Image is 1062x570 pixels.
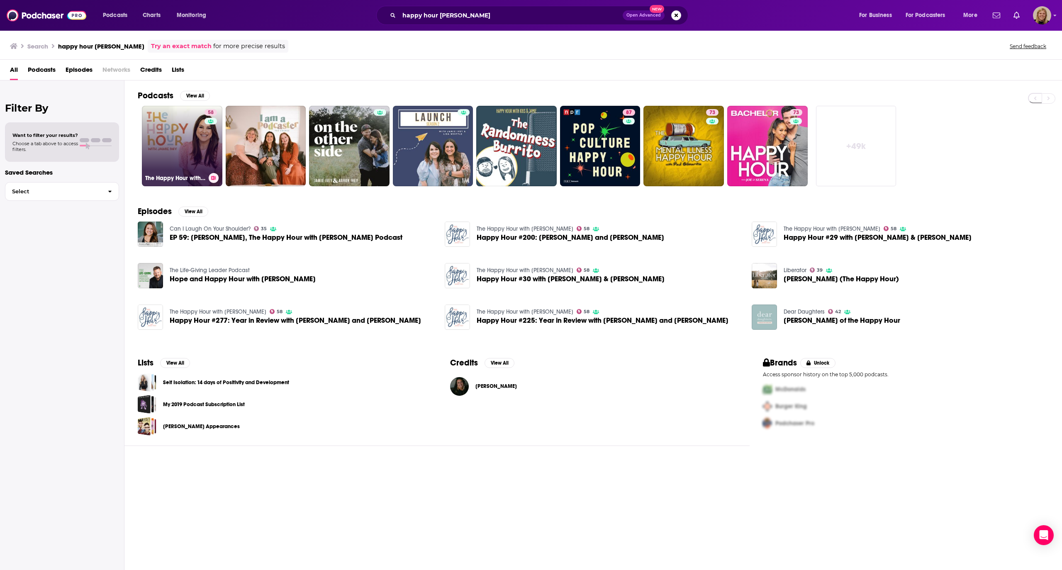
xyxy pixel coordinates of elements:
[170,267,250,274] a: The Life-Giving Leader Podcast
[28,63,56,80] span: Podcasts
[27,42,48,50] h3: Search
[577,226,590,231] a: 58
[450,377,469,396] img: Jamie Ivey
[650,5,665,13] span: New
[445,222,470,247] img: Happy Hour #200: Jamie and Aaron Ivey
[1010,8,1023,22] a: Show notifications dropdown
[816,106,896,186] a: +49k
[5,182,119,201] button: Select
[784,275,899,283] a: Jamie Ivey (The Happy Hour)
[957,9,988,22] button: open menu
[450,358,478,368] h2: Credits
[752,222,777,247] img: Happy Hour #29 with Sarah Martin & Jamie Ivey
[477,267,573,274] a: The Happy Hour with Jamie Ivey
[784,317,900,324] a: Jamie Ivey of the Happy Hour
[760,415,775,432] img: Third Pro Logo
[560,106,641,186] a: 87
[5,189,101,194] span: Select
[213,41,285,51] span: for more precise results
[706,109,719,116] a: 73
[103,10,127,21] span: Podcasts
[775,403,807,410] span: Burger King
[775,386,806,393] span: McDonalds
[138,90,210,101] a: PodcastsView All
[763,371,1049,378] p: Access sponsor history on the top 5,000 podcasts.
[709,109,715,117] span: 73
[270,309,283,314] a: 58
[138,358,153,368] h2: Lists
[752,263,777,288] img: Jamie Ivey (The Happy Hour)
[989,8,1004,22] a: Show notifications dropdown
[477,234,664,241] span: Happy Hour #200: [PERSON_NAME] and [PERSON_NAME]
[828,309,841,314] a: 42
[584,310,589,314] span: 58
[142,106,222,186] a: 58The Happy Hour with [PERSON_NAME]
[784,234,972,241] a: Happy Hour #29 with Sarah Martin & Jamie Ivey
[205,109,217,116] a: 58
[97,9,138,22] button: open menu
[170,317,421,324] span: Happy Hour #277: Year in Review with [PERSON_NAME] and [PERSON_NAME]
[963,10,977,21] span: More
[643,106,724,186] a: 73
[138,373,156,392] span: Self Isolation: 14 days of Positivity and Development
[784,308,825,315] a: Dear Daughters
[475,383,517,390] a: Jamie Ivey
[5,102,119,114] h2: Filter By
[170,275,316,283] a: Hope and Happy Hour with Jamie Ivey
[138,417,156,436] span: Hank Green Appearances
[399,9,623,22] input: Search podcasts, credits, & more...
[138,206,208,217] a: EpisodesView All
[477,317,728,324] a: Happy Hour #225: Year in Review with Jamie and Aaron Ivey
[775,420,814,427] span: Podchaser Pro
[475,383,517,390] span: [PERSON_NAME]
[384,6,696,25] div: Search podcasts, credits, & more...
[138,304,163,330] img: Happy Hour #277: Year in Review with Jamie and Aaron Ivey
[477,234,664,241] a: Happy Hour #200: Jamie and Aaron Ivey
[752,304,777,330] img: Jamie Ivey of the Happy Hour
[12,141,78,152] span: Choose a tab above to access filters.
[784,225,880,232] a: The Happy Hour with Jamie Ivey
[143,10,161,21] span: Charts
[477,308,573,315] a: The Happy Hour with Jamie Ivey
[138,263,163,288] img: Hope and Happy Hour with Jamie Ivey
[137,9,166,22] a: Charts
[180,91,210,101] button: View All
[7,7,86,23] img: Podchaser - Follow, Share and Rate Podcasts
[1007,43,1049,50] button: Send feedback
[145,175,205,182] h3: The Happy Hour with [PERSON_NAME]
[727,106,808,186] a: 73
[790,109,802,116] a: 73
[906,10,945,21] span: For Podcasters
[626,109,632,117] span: 87
[172,63,184,80] a: Lists
[170,225,251,232] a: Can I Laugh On Your Shoulder?
[817,268,823,272] span: 39
[58,42,144,50] h3: happy hour [PERSON_NAME]
[1033,6,1051,24] button: Show profile menu
[140,63,162,80] a: Credits
[485,358,514,368] button: View All
[170,234,402,241] a: EP 59: Jamie Ivey, The Happy Hour with Jamie Ivey Podcast
[170,275,316,283] span: Hope and Happy Hour with [PERSON_NAME]
[208,109,214,117] span: 58
[138,395,156,414] a: My 2019 Podcast Subscription List
[138,206,172,217] h2: Episodes
[626,13,661,17] span: Open Advanced
[884,226,897,231] a: 58
[170,308,266,315] a: The Happy Hour with Jamie Ivey
[859,10,892,21] span: For Business
[66,63,93,80] a: Episodes
[584,227,589,231] span: 58
[760,398,775,415] img: Second Pro Logo
[1034,525,1054,545] div: Open Intercom Messenger
[784,267,806,274] a: Liberator
[623,109,635,116] a: 87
